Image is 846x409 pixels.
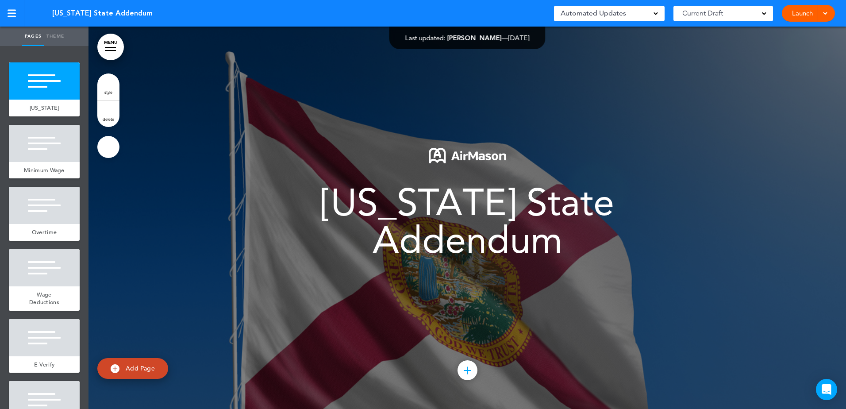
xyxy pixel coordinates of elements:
div: Open Intercom Messenger [816,379,837,400]
span: Last updated: [405,34,446,42]
span: Automated Updates [561,7,626,19]
span: Minimum Wage [24,166,65,174]
a: Launch [788,5,816,22]
a: MENU [97,34,124,60]
a: [US_STATE] [9,100,80,116]
div: — [405,35,530,41]
a: delete [97,100,119,127]
span: Add Page [126,364,155,372]
a: Pages [22,27,44,46]
span: [US_STATE] State Addendum [52,8,153,18]
a: style [97,73,119,100]
span: Overtime [32,228,57,236]
span: [US_STATE] [30,104,59,112]
span: delete [103,116,114,122]
span: [DATE] [508,34,530,42]
a: E-Verify [9,356,80,373]
a: Add Page [97,358,168,379]
span: E-Verify [34,361,54,368]
a: Theme [44,27,66,46]
span: [PERSON_NAME] [447,34,502,42]
img: 1722553576973-Airmason_logo_White.png [429,148,506,163]
span: [US_STATE] State Addendum [321,180,614,262]
a: Overtime [9,224,80,241]
span: style [104,89,112,95]
span: Current Draft [682,7,723,19]
img: add.svg [111,364,119,373]
a: Minimum Wage [9,162,80,179]
a: Wage Deductions [9,286,80,311]
span: Wage Deductions [29,291,59,306]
